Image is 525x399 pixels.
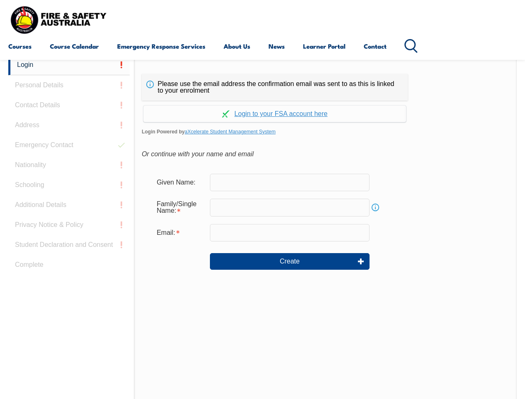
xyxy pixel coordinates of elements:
[269,36,285,56] a: News
[370,202,381,213] a: Info
[50,36,99,56] a: Course Calendar
[8,36,32,56] a: Courses
[142,148,509,160] div: Or continue with your name and email
[303,36,345,56] a: Learner Portal
[185,129,276,135] a: aXcelerate Student Management System
[150,196,210,219] div: Family/Single Name is required.
[142,74,408,101] div: Please use the email address the confirmation email was sent to as this is linked to your enrolment
[142,126,509,138] span: Login Powered by
[364,36,387,56] a: Contact
[150,175,210,190] div: Given Name:
[224,36,250,56] a: About Us
[210,253,370,270] button: Create
[222,110,229,118] img: Log in withaxcelerate
[150,225,210,241] div: Email is required.
[8,55,130,75] a: Login
[117,36,205,56] a: Emergency Response Services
